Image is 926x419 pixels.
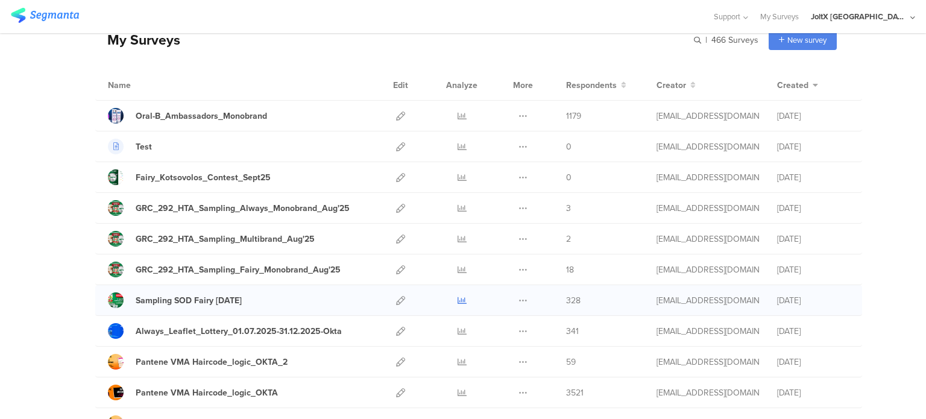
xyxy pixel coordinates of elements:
[777,386,849,399] div: [DATE]
[657,386,759,399] div: baroutis.db@pg.com
[566,294,581,307] span: 328
[777,171,849,184] div: [DATE]
[657,233,759,245] div: gheorghe.a.4@pg.com
[714,11,740,22] span: Support
[657,79,696,92] button: Creator
[136,110,267,122] div: Oral-B_Ambassadors_Monobrand
[657,325,759,338] div: betbeder.mb@pg.com
[777,263,849,276] div: [DATE]
[136,263,341,276] div: GRC_292_HTA_Sampling_Fairy_Monobrand_Aug'25
[108,79,180,92] div: Name
[777,325,849,338] div: [DATE]
[711,34,758,46] span: 466 Surveys
[95,30,180,50] div: My Surveys
[566,202,571,215] span: 3
[566,79,617,92] span: Respondents
[566,110,581,122] span: 1179
[136,356,288,368] div: Pantene VMA Haircode_logic_OKTA_2
[108,231,315,247] a: GRC_292_HTA_Sampling_Multibrand_Aug'25
[777,79,818,92] button: Created
[566,325,579,338] span: 341
[108,200,350,216] a: GRC_292_HTA_Sampling_Always_Monobrand_Aug'25
[136,140,152,153] div: Test
[777,233,849,245] div: [DATE]
[136,171,271,184] div: Fairy_Kotsovolos_Contest_Sept25
[136,202,350,215] div: GRC_292_HTA_Sampling_Always_Monobrand_Aug'25
[108,292,242,308] a: Sampling SOD Fairy [DATE]
[566,233,571,245] span: 2
[566,79,626,92] button: Respondents
[566,356,576,368] span: 59
[510,70,536,100] div: More
[108,323,342,339] a: Always_Leaflet_Lottery_01.07.2025-31.12.2025-Okta
[704,34,709,46] span: |
[11,8,79,23] img: segmanta logo
[388,70,414,100] div: Edit
[108,262,341,277] a: GRC_292_HTA_Sampling_Fairy_Monobrand_Aug'25
[777,79,808,92] span: Created
[811,11,907,22] div: JoltX [GEOGRAPHIC_DATA]
[777,202,849,215] div: [DATE]
[566,171,572,184] span: 0
[657,263,759,276] div: gheorghe.a.4@pg.com
[566,140,572,153] span: 0
[657,294,759,307] div: gheorghe.a.4@pg.com
[777,140,849,153] div: [DATE]
[657,140,759,153] div: support@segmanta.com
[657,110,759,122] div: nikolopoulos.j@pg.com
[108,108,267,124] a: Oral-B_Ambassadors_Monobrand
[777,110,849,122] div: [DATE]
[777,294,849,307] div: [DATE]
[136,233,315,245] div: GRC_292_HTA_Sampling_Multibrand_Aug'25
[108,139,152,154] a: Test
[777,356,849,368] div: [DATE]
[444,70,480,100] div: Analyze
[657,171,759,184] div: betbeder.mb@pg.com
[108,385,278,400] a: Pantene VMA Haircode_logic_OKTA
[657,79,686,92] span: Creator
[566,263,574,276] span: 18
[108,354,288,370] a: Pantene VMA Haircode_logic_OKTA_2
[136,294,242,307] div: Sampling SOD Fairy Aug'25
[566,386,584,399] span: 3521
[136,386,278,399] div: Pantene VMA Haircode_logic_OKTA
[657,202,759,215] div: gheorghe.a.4@pg.com
[108,169,271,185] a: Fairy_Kotsovolos_Contest_Sept25
[136,325,342,338] div: Always_Leaflet_Lottery_01.07.2025-31.12.2025-Okta
[657,356,759,368] div: baroutis.db@pg.com
[787,34,827,46] span: New survey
